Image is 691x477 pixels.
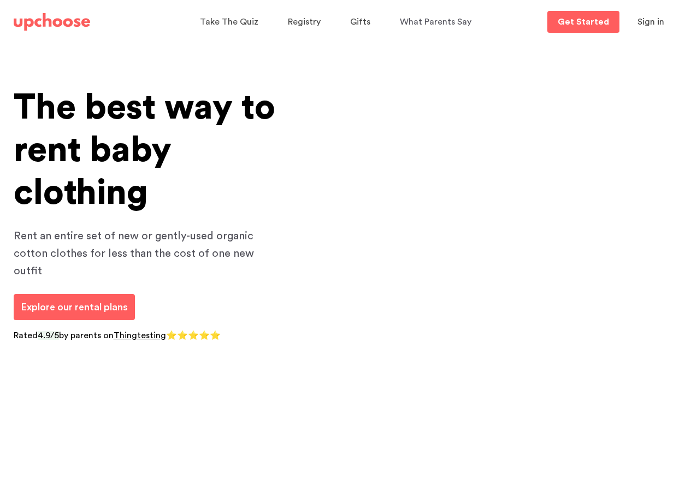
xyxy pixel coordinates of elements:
[400,11,475,33] a: What Parents Say
[637,17,664,26] span: Sign in
[200,17,258,26] span: Take The Quiz
[166,331,221,340] span: ⭐⭐⭐⭐⭐
[350,17,370,26] span: Gifts
[558,17,609,26] p: Get Started
[350,11,374,33] a: Gifts
[21,302,128,312] span: Explore our rental plans
[14,11,90,33] a: UpChoose
[288,17,321,26] span: Registry
[547,11,619,33] a: Get Started
[14,294,135,320] a: Explore our rental plans
[38,331,59,340] span: 4.9/5
[288,11,324,33] a: Registry
[624,11,678,33] button: Sign in
[200,11,262,33] a: Take The Quiz
[114,331,166,340] a: Thingtesting
[400,17,471,26] span: What Parents Say
[14,227,276,280] p: Rent an entire set of new or gently-used organic cotton clothes for less than the cost of one new...
[14,90,275,210] span: The best way to rent baby clothing
[59,331,114,340] span: by parents on
[14,13,90,31] img: UpChoose
[14,331,38,340] span: Rated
